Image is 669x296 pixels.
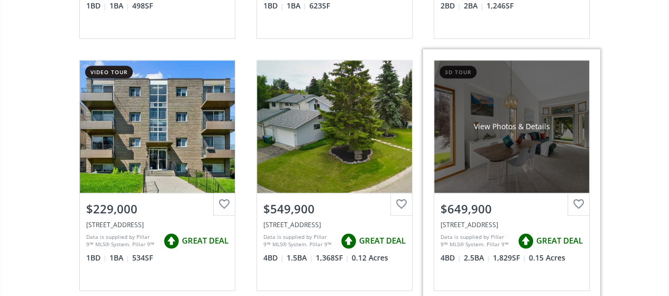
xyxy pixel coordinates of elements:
[473,121,549,132] div: View Photos & Details
[529,253,565,263] span: 0.15 Acres
[86,233,158,249] div: Data is supplied by Pillar 9™ MLS® System. Pillar 9™ is the owner of the copyright in its MLS® Sy...
[161,230,182,252] img: rating icon
[464,1,484,11] span: 2 BA
[441,220,583,229] div: 305 Douglasbank Court SE, Calgary, AB T2Z 1X7
[109,253,130,263] span: 1 BA
[309,1,330,11] span: 623 SF
[493,253,526,263] span: 1,829 SF
[263,233,335,249] div: Data is supplied by Pillar 9™ MLS® System. Pillar 9™ is the owner of the copyright in its MLS® Sy...
[263,1,284,11] span: 1 BD
[263,201,406,217] div: $549,900
[487,1,514,11] span: 1,246 SF
[316,253,349,263] span: 1,368 SF
[86,201,228,217] div: $229,000
[352,253,388,263] span: 0.12 Acres
[515,230,536,252] img: rating icon
[132,1,153,11] span: 498 SF
[441,201,583,217] div: $649,900
[441,1,461,11] span: 2 BD
[287,253,313,263] span: 1.5 BA
[338,230,359,252] img: rating icon
[263,220,406,229] div: 539 Ranchview Place NW, Calgary, AB T3G 1B4
[287,1,307,11] span: 1 BA
[182,235,228,246] span: GREAT DEAL
[263,253,284,263] span: 4 BD
[359,235,406,246] span: GREAT DEAL
[441,253,461,263] span: 4 BD
[86,253,107,263] span: 1 BD
[86,1,107,11] span: 1 BD
[86,220,228,229] div: 1811 18A Street SW #404, Calgary, AB T2T 4W1
[536,235,583,246] span: GREAT DEAL
[109,1,130,11] span: 1 BA
[441,233,512,249] div: Data is supplied by Pillar 9™ MLS® System. Pillar 9™ is the owner of the copyright in its MLS® Sy...
[132,253,153,263] span: 534 SF
[464,253,490,263] span: 2.5 BA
